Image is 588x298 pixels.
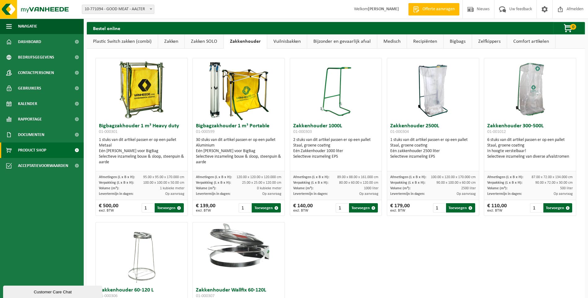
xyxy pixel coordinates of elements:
[535,181,573,185] span: 90.00 x 72.00 x 30.00 cm
[155,203,183,213] button: Toevoegen
[418,58,449,120] img: 01-000304
[18,142,46,158] span: Product Shop
[390,175,426,179] span: Afmetingen (L x B x H):
[487,203,507,213] div: € 110,00
[158,34,184,49] a: Zakken
[142,203,154,213] input: 1
[487,137,573,160] div: 6 stuks van dit artikel passen er op een pallet
[126,222,157,284] img: 01-000306
[208,58,270,120] img: 01-000599
[507,34,555,49] a: Comfort artikelen
[196,203,215,213] div: € 139,00
[193,222,285,268] img: 01-000307
[390,154,476,160] div: Selectieve inzameling EPS
[359,192,378,196] span: Op aanvraag
[408,3,459,15] a: Offerte aanvragen
[487,129,506,134] span: 01-001012
[99,123,184,136] h3: Bigbagzakhouder 1 m³ Heavy duty
[339,181,378,185] span: 80.00 x 60.00 x 120.00 cm
[18,19,37,34] span: Navigatie
[421,6,456,12] span: Offerte aanvragen
[293,154,379,160] div: Selectieve inzameling EPS
[87,22,126,34] h2: Bestel online
[390,143,476,148] div: Staal, groene coating
[446,203,475,213] button: Toevoegen
[530,203,542,213] input: 1
[196,137,281,165] div: 30 stuks van dit artikel passen er op een pallet
[18,34,41,50] span: Dashboard
[196,181,231,185] span: Verpakking (L x B x H):
[293,123,379,136] h3: Zakkenhouder 1000L
[407,34,443,49] a: Recipiënten
[487,143,573,148] div: Staal, groene coating
[487,154,573,160] div: Selectieve inzameling van diverse afvalstromen
[262,192,281,196] span: Op aanvraag
[543,203,572,213] button: Toevoegen
[390,186,410,190] span: Volume (m³):
[196,186,216,190] span: Volume (m³):
[487,181,522,185] span: Verpakking (L x B x H):
[242,181,281,185] span: 25.00 x 25.00 x 120.00 cm
[196,192,230,196] span: Levertermijn in dagen:
[99,129,117,134] span: 01-000301
[487,123,573,136] h3: Zakkenhouder 300-500L
[553,22,584,34] button: 0
[196,148,281,154] div: Eén [PERSON_NAME] voor BigBag
[82,5,154,14] span: 10-771094 - GOOD MEAT - AALTER
[196,209,215,213] span: excl. BTW
[461,186,476,190] span: 2500 liter
[336,203,348,213] input: 1
[390,123,476,136] h3: Zakkenhouder 2500L
[143,181,184,185] span: 100.00 x 100.00 x 50.00 cm
[457,192,476,196] span: Op aanvraag
[390,129,409,134] span: 01-000304
[18,158,68,173] span: Acceptatievoorwaarden
[99,186,119,190] span: Volume (m³):
[320,58,351,120] img: 01-000303
[293,203,313,213] div: € 140,00
[185,34,223,49] a: Zakken SOLO
[99,137,184,165] div: 1 stuks van dit artikel passen er op een pallet
[18,112,42,127] span: Rapportage
[143,175,184,179] span: 95.00 x 95.00 x 170.000 cm
[196,154,281,165] div: Selectieve inzameling bouw & sloop, steenpuin & aarde
[252,203,281,213] button: Toevoegen
[18,96,37,112] span: Kalender
[487,192,522,196] span: Levertermijn in dagen:
[390,181,425,185] span: Verpakking (L x B x H):
[293,143,379,148] div: Staal, groene coating
[224,34,267,49] a: Zakkenhouder
[293,209,313,213] span: excl. BTW
[560,186,573,190] span: 500 liter
[377,34,407,49] a: Medisch
[390,148,476,154] div: Eén zakkenhouder 2500 liter
[99,175,135,179] span: Afmetingen (L x B x H):
[499,58,561,120] img: 01-001012
[237,175,281,179] span: 120.00 x 120.00 x 120.000 cm
[487,175,523,179] span: Afmetingen (L x B x H):
[293,148,379,154] div: Eén Zakkenhouder 1000 liter
[444,34,472,49] a: Bigbags
[293,181,328,185] span: Verpakking (L x B x H):
[87,34,158,49] a: Plastic Switch zakken (combi)
[99,203,118,213] div: € 500,00
[99,143,184,148] div: Metaal
[267,34,307,49] a: Vuilnisbakken
[165,192,184,196] span: Op aanvraag
[390,137,476,160] div: 1 stuks van dit artikel passen er op een pallet
[196,123,281,136] h3: Bigbagzakhouder 1 m³ Portable
[293,175,329,179] span: Afmetingen (L x B x H):
[18,50,54,65] span: Bedrijfsgegevens
[368,7,399,11] strong: [PERSON_NAME]
[436,181,476,185] span: 90.00 x 100.00 x 60.00 cm
[487,209,507,213] span: excl. BTW
[293,137,379,160] div: 2 stuks van dit artikel passen er op een pallet
[307,34,377,49] a: Bijzonder en gevaarlijk afval
[433,203,445,213] input: 1
[472,34,507,49] a: Zelfkippers
[487,148,573,154] div: In hoogte verstelbaar!
[293,129,312,134] span: 01-000303
[196,143,281,148] div: Aluminium
[111,58,173,120] img: 01-000301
